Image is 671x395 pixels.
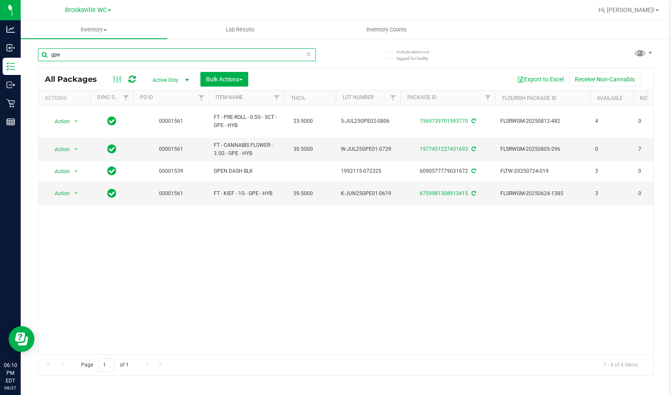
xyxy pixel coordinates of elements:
[47,143,70,156] span: Action
[355,26,418,34] span: Inventory Counts
[214,113,279,130] span: FT - PRE-ROLL - 0.5G - 5CT - GPE - HYB
[214,167,279,175] span: GPEN DASH BLK
[47,187,70,199] span: Action
[71,143,81,156] span: select
[9,326,34,352] iframe: Resource center
[6,118,15,126] inline-svg: Reports
[638,117,671,125] span: 0
[140,94,153,100] a: PO ID
[595,167,628,175] span: 3
[6,62,15,71] inline-svg: Inventory
[74,358,136,372] span: Page of 1
[47,115,70,128] span: Action
[597,95,623,101] a: Available
[206,76,243,83] span: Bulk Actions
[6,25,15,34] inline-svg: Analytics
[512,72,569,87] button: Export to Excel
[194,90,209,105] a: Filter
[396,49,440,62] span: Include items not tagged for facility
[159,190,183,196] a: 00001561
[6,81,15,89] inline-svg: Outbound
[420,190,468,196] a: 6759981308913415
[341,117,395,125] span: 5-JUL25GPE02-0806
[167,21,314,39] a: Lab Results
[599,6,655,13] span: Hi, [PERSON_NAME]!
[159,168,183,174] a: 00001539
[289,143,317,156] span: 30.5000
[119,90,133,105] a: Filter
[71,165,81,177] span: select
[4,361,17,385] p: 06:10 PM EDT
[47,165,70,177] span: Action
[214,26,266,34] span: Lab Results
[596,358,645,371] span: 1 - 4 of 4 items
[21,21,167,39] a: Inventory
[45,75,106,84] span: All Packages
[386,90,400,105] a: Filter
[291,95,305,101] a: THC%
[270,90,284,105] a: Filter
[420,118,468,124] a: 7569739701593770
[595,117,628,125] span: 4
[6,44,15,52] inline-svg: Inbound
[200,72,248,87] button: Bulk Actions
[500,190,585,198] span: FLSRWGM-20250624-1385
[214,190,279,198] span: FT - KIEF - 1G - GPE - HYB
[500,167,585,175] span: FLTW-20250724-019
[107,165,116,177] span: In Sync
[215,94,243,100] a: Item Name
[595,190,628,198] span: 3
[470,168,476,174] span: Sync from Compliance System
[289,187,317,200] span: 59.5000
[107,187,116,199] span: In Sync
[313,21,460,39] a: Inventory Counts
[38,48,316,61] input: Search Package ID, Item Name, SKU, Lot or Part Number...
[638,167,671,175] span: 0
[159,146,183,152] a: 00001561
[407,94,437,100] a: Package ID
[420,146,468,152] a: 1977451227431693
[638,190,671,198] span: 0
[6,99,15,108] inline-svg: Retail
[399,167,496,175] div: 6090577779031672
[595,145,628,153] span: 0
[107,115,116,127] span: In Sync
[341,145,395,153] span: W-JUL25GPE01-0729
[65,6,107,14] span: Brooksville WC
[341,167,395,175] span: 1992115-072325
[638,145,671,153] span: 7
[289,115,317,128] span: 23.9000
[97,94,130,100] a: Sync Status
[159,118,183,124] a: 00001561
[500,117,585,125] span: FLSRWGM-20250812-482
[470,190,476,196] span: Sync from Compliance System
[341,190,395,198] span: K-JUN25GPE01-0619
[481,90,495,105] a: Filter
[502,95,556,101] a: Flourish Package ID
[306,48,312,59] span: Clear
[4,385,17,391] p: 08/27
[470,146,476,152] span: Sync from Compliance System
[343,94,374,100] a: Lot Number
[71,115,81,128] span: select
[500,145,585,153] span: FLSRWGM-20250805-296
[470,118,476,124] span: Sync from Compliance System
[21,26,167,34] span: Inventory
[99,358,114,372] input: 1
[107,143,116,155] span: In Sync
[71,187,81,199] span: select
[214,141,279,158] span: FT - CANNABIS FLOWER - 3.5G - GPE - HYB
[569,72,640,87] button: Receive Non-Cannabis
[45,95,87,101] div: Actions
